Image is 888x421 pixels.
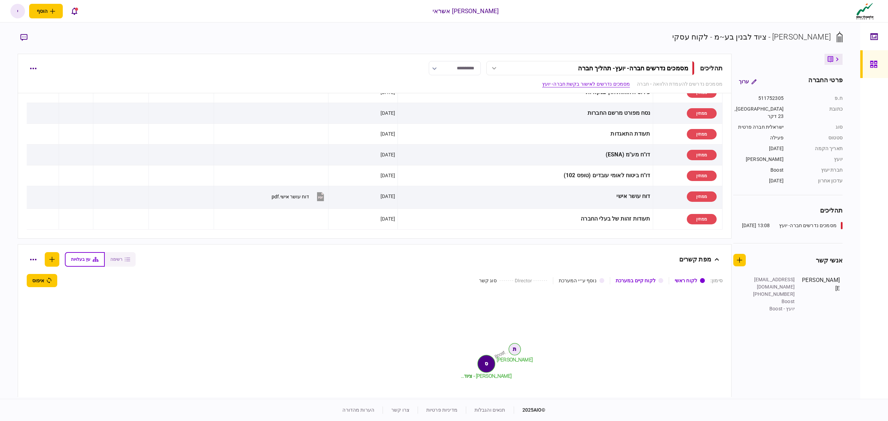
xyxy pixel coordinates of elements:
text: ס [485,361,488,366]
div: [DATE] [381,110,395,117]
div: סוג [791,123,843,131]
div: לקוח קיים במערכת [616,277,656,284]
div: עדכון אחרון [791,177,843,184]
div: [DATE] [733,145,784,152]
div: ממתין [687,129,717,139]
div: דו"ח מע"מ (ESNA) [400,147,650,163]
div: לקוח ראשי [675,277,697,284]
div: יועץ - Boost [750,305,795,312]
text: ת [513,346,516,352]
div: תהליכים [733,206,843,215]
a: מסמכים נדרשים להעמדת הלוואה - חברה [637,80,722,88]
div: סטטוס [791,134,843,141]
div: [EMAIL_ADDRESS][DOMAIN_NAME] [750,276,795,291]
div: דו"ח ביטוח לאומי עובדים (טופס 102) [400,168,650,183]
div: תעודות זהות של בעלי החברה [400,211,650,227]
span: עץ בעלויות [71,257,91,262]
tspan: [PERSON_NAME] [497,357,533,362]
div: [DATE] [381,215,395,222]
div: ממתין [687,214,717,224]
a: תנאים והגבלות [475,407,505,413]
div: כתובת [791,105,843,120]
div: ממתין [687,150,717,160]
div: 13:08 [DATE] [742,222,770,229]
div: [DATE] [381,151,395,158]
div: מסמכים נדרשים חברה- יועץ [779,222,837,229]
div: יועץ [791,156,843,163]
div: תהליכים [700,63,723,73]
button: רשימה [105,252,136,267]
div: פעילה [733,134,784,141]
a: מסמכים נדרשים לאישור בקשת חברה- יועץ [542,80,630,88]
tspan: [PERSON_NAME] - ציוד... [461,373,512,379]
div: ישראלית חברה פרטית [733,123,784,131]
button: פתח תפריט להוספת לקוח [29,4,63,18]
button: עץ בעלויות [65,252,105,267]
div: Boost [733,166,784,174]
div: [PERSON_NAME] [733,156,784,163]
div: [DATE] [381,172,395,179]
div: דוח עושר אישי [400,189,650,204]
div: סימון : [710,277,723,284]
div: נסח מפורט מרשם החברות [400,105,650,121]
div: ממתין [687,171,717,181]
div: תעודת התאגדות [400,126,650,142]
button: מסמכים נדרשים חברה- יועץ- תהליך חברה [486,61,694,75]
button: ערוך [733,75,762,88]
button: פתח רשימת התראות [67,4,82,18]
button: י [10,4,25,18]
img: client company logo [855,2,875,20]
div: 511752305 [733,95,784,102]
a: הערות מהדורה [342,407,374,413]
div: Boost [750,298,795,305]
a: מסמכים נדרשים חברה- יועץ13:08 [DATE] [742,222,843,229]
div: [PERSON_NAME] - ציוד לבנין בע~מ - לקוח עסקי [672,31,831,43]
div: [DATE] [381,193,395,200]
div: © 2025 AIO [514,406,546,414]
div: סוג קשר [479,277,497,284]
div: ממתין [687,108,717,119]
div: פרטי החברה [808,75,842,88]
a: צרו קשר [391,407,409,413]
div: [GEOGRAPHIC_DATA], 23 דקר [733,105,784,120]
div: תאריך הקמה [791,145,843,152]
button: דוח עושר אישי.pdf [272,189,326,204]
div: [PHONE_NUMBER] [750,291,795,298]
div: [PERSON_NAME] [802,276,840,312]
a: מדיניות פרטיות [426,407,458,413]
div: אנשי קשר [816,256,843,265]
div: [DATE] [381,130,395,137]
text: Boost [494,350,506,359]
div: ח.פ [791,95,843,102]
div: מפת קשרים [679,252,711,267]
div: נוסף ע״י המערכת [559,277,597,284]
div: חברת יעוץ [791,166,843,174]
div: מסמכים נדרשים חברה- יועץ - תהליך חברה [578,65,688,72]
div: דוח עושר אישי.pdf [272,194,309,199]
div: [DATE] [733,177,784,184]
div: ממתין [687,191,717,202]
span: רשימה [110,257,122,262]
div: [PERSON_NAME] אשראי [433,7,499,16]
button: איפוס [27,274,57,287]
